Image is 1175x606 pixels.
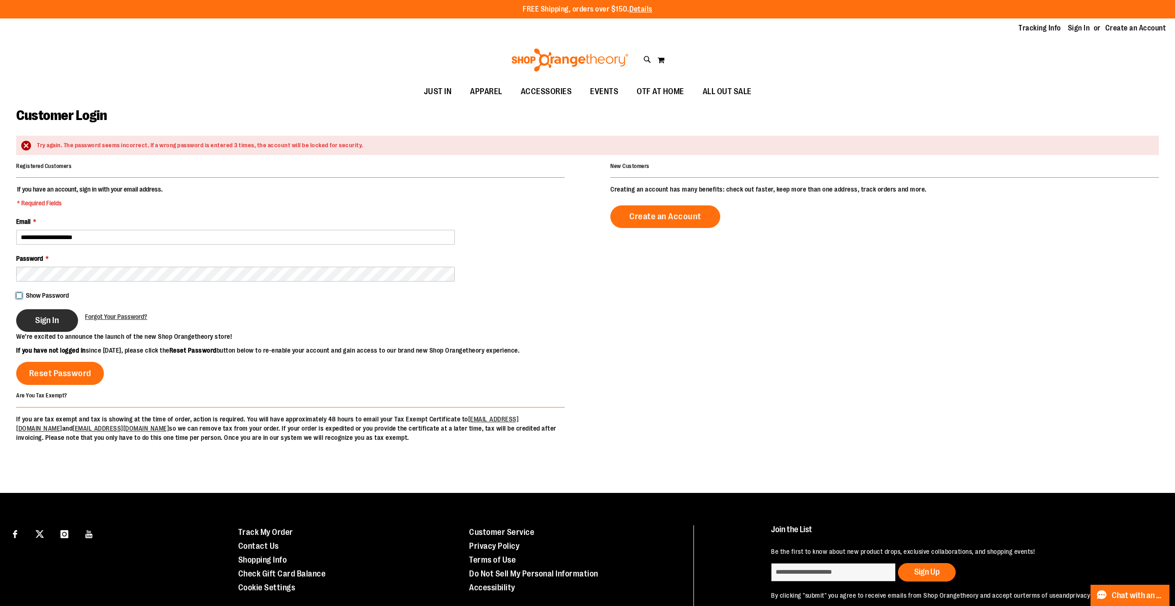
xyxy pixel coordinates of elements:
[29,368,91,378] span: Reset Password
[1018,23,1061,33] a: Tracking Info
[169,347,217,354] strong: Reset Password
[469,541,519,551] a: Privacy Policy
[17,198,163,208] span: * Required Fields
[56,525,72,541] a: Visit our Instagram page
[16,392,67,399] strong: Are You Tax Exempt?
[610,185,1159,194] p: Creating an account has many benefits: check out faster, keep more than one address, track orders...
[16,255,43,262] span: Password
[610,163,650,169] strong: New Customers
[16,163,72,169] strong: Registered Customers
[81,525,97,541] a: Visit our Youtube page
[523,4,652,15] p: FREE Shipping, orders over $150.
[16,218,30,225] span: Email
[914,567,940,576] span: Sign Up
[470,81,502,102] span: APPAREL
[1105,23,1166,33] a: Create an Account
[16,309,78,332] button: Sign In
[238,583,295,592] a: Cookie Settings
[32,525,48,541] a: Visit our X page
[72,425,169,432] a: [EMAIL_ADDRESS][DOMAIN_NAME]
[771,591,1149,600] p: By clicking "submit" you agree to receive emails from Shop Orangetheory and accept our and
[238,569,326,578] a: Check Gift Card Balance
[610,205,720,228] a: Create an Account
[85,312,147,321] a: Forgot Your Password?
[16,346,588,355] p: since [DATE], please click the button below to re-enable your account and gain access to our bran...
[16,332,588,341] p: We’re excited to announce the launch of the new Shop Orangetheory store!
[469,583,515,592] a: Accessibility
[1112,591,1164,600] span: Chat with an Expert
[469,555,516,564] a: Terms of Use
[35,315,59,325] span: Sign In
[36,530,44,538] img: Twitter
[85,313,147,320] span: Forgot Your Password?
[16,414,565,442] p: If you are tax exempt and tax is showing at the time of order, action is required. You will have ...
[703,81,752,102] span: ALL OUT SALE
[37,141,1150,150] div: Try again. The password seems incorrect. If a wrong password is entered 3 times, the account will...
[16,415,518,432] a: [EMAIL_ADDRESS][DOMAIN_NAME]
[1091,585,1170,606] button: Chat with an Expert
[16,362,104,385] a: Reset Password
[26,292,69,299] span: Show Password
[637,81,684,102] span: OTF AT HOME
[898,563,956,582] button: Sign Up
[771,547,1149,556] p: Be the first to know about new product drops, exclusive collaborations, and shopping events!
[238,555,287,564] a: Shopping Info
[629,5,652,13] a: Details
[1070,592,1142,599] a: privacy and cookie policy.
[629,211,701,222] span: Create an Account
[469,569,598,578] a: Do Not Sell My Personal Information
[469,528,534,537] a: Customer Service
[521,81,572,102] span: ACCESSORIES
[16,108,107,123] span: Customer Login
[1068,23,1090,33] a: Sign In
[16,185,163,208] legend: If you have an account, sign in with your email address.
[7,525,23,541] a: Visit our Facebook page
[771,525,1149,542] h4: Join the List
[238,528,293,537] a: Track My Order
[771,563,896,582] input: enter email
[424,81,452,102] span: JUST IN
[1023,592,1059,599] a: terms of use
[510,48,630,72] img: Shop Orangetheory
[16,347,86,354] strong: If you have not logged in
[590,81,618,102] span: EVENTS
[238,541,279,551] a: Contact Us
